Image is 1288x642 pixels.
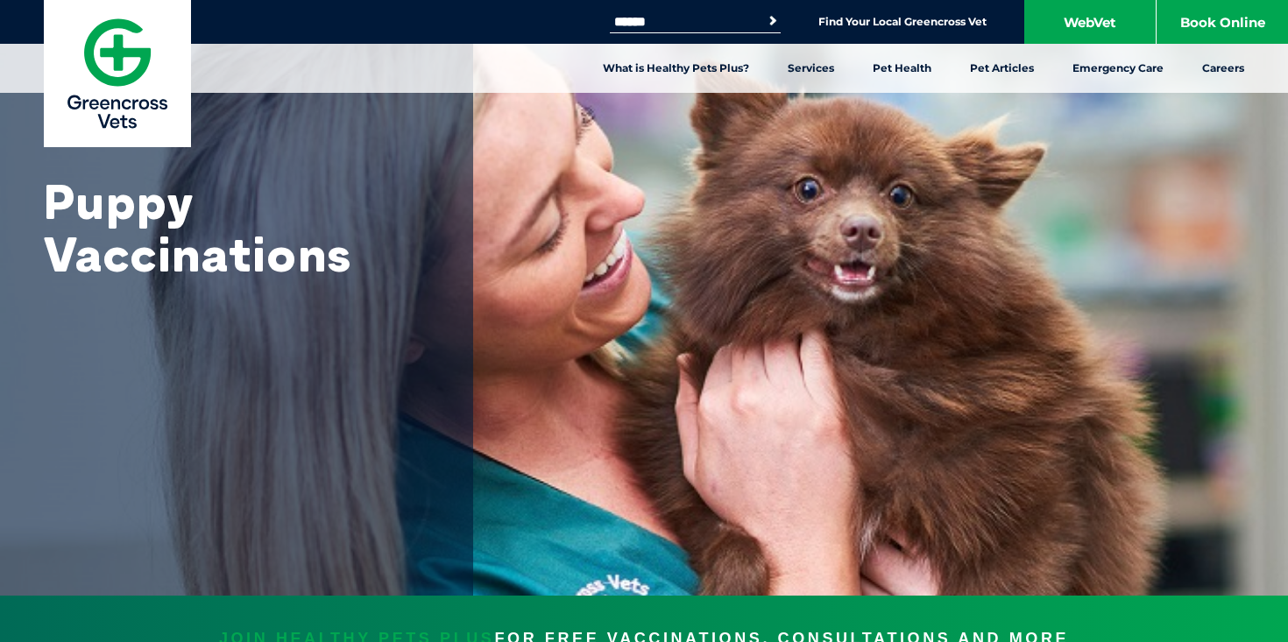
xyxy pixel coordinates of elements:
[1053,44,1183,93] a: Emergency Care
[44,175,429,280] h1: Puppy Vaccinations
[768,44,853,93] a: Services
[951,44,1053,93] a: Pet Articles
[584,44,768,93] a: What is Healthy Pets Plus?
[853,44,951,93] a: Pet Health
[764,12,782,30] button: Search
[1183,44,1263,93] a: Careers
[818,15,987,29] a: Find Your Local Greencross Vet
